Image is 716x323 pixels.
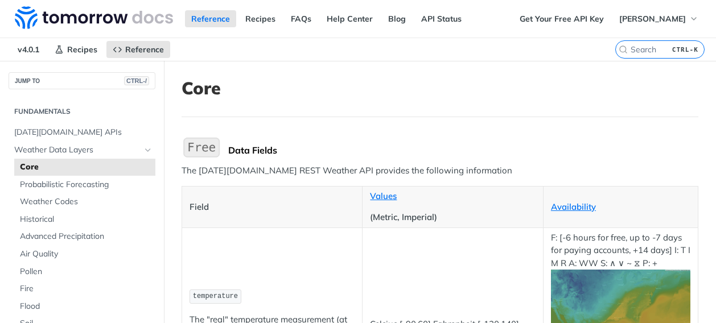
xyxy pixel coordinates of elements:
span: Weather Data Layers [14,144,141,156]
span: [DATE][DOMAIN_NAME] APIs [14,127,153,138]
a: Help Center [320,10,379,27]
span: Reference [125,44,164,55]
a: API Status [415,10,468,27]
a: Air Quality [14,246,155,263]
p: (Metric, Imperial) [370,211,535,224]
span: temperature [193,292,238,300]
span: Air Quality [20,249,153,260]
img: Tomorrow.io Weather API Docs [15,6,173,29]
a: Historical [14,211,155,228]
button: Hide subpages for Weather Data Layers [143,146,153,155]
a: Get Your Free API Key [513,10,610,27]
button: [PERSON_NAME] [613,10,705,27]
span: Probabilistic Forecasting [20,179,153,191]
a: Reference [185,10,236,27]
a: Pollen [14,263,155,280]
span: Weather Codes [20,196,153,208]
a: Core [14,159,155,176]
a: FAQs [285,10,318,27]
span: Recipes [67,44,97,55]
a: Recipes [239,10,282,27]
span: Historical [20,214,153,225]
a: Weather Codes [14,193,155,210]
span: Fire [20,283,153,295]
p: Field [190,201,355,214]
button: JUMP TOCTRL-/ [9,72,155,89]
a: Probabilistic Forecasting [14,176,155,193]
span: Core [20,161,153,173]
a: Flood [14,298,155,315]
kbd: CTRL-K [669,44,701,55]
a: Blog [382,10,412,27]
h2: Fundamentals [9,106,155,117]
div: Data Fields [228,144,698,156]
span: Expand image [551,305,690,316]
span: CTRL-/ [124,76,149,85]
svg: Search [619,45,628,54]
a: Recipes [48,41,104,58]
a: Values [370,191,397,201]
span: Pollen [20,266,153,278]
a: Fire [14,280,155,297]
span: [PERSON_NAME] [619,14,686,24]
a: [DATE][DOMAIN_NAME] APIs [9,124,155,141]
span: Flood [20,301,153,312]
a: Reference [106,41,170,58]
h1: Core [182,78,698,98]
a: Weather Data LayersHide subpages for Weather Data Layers [9,142,155,159]
a: Advanced Precipitation [14,228,155,245]
span: v4.0.1 [11,41,46,58]
p: The [DATE][DOMAIN_NAME] REST Weather API provides the following information [182,164,698,177]
a: Availability [551,201,596,212]
span: Advanced Precipitation [20,231,153,242]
